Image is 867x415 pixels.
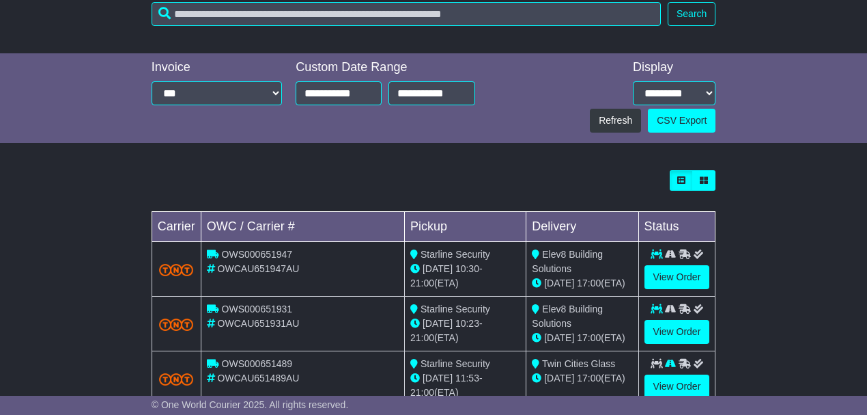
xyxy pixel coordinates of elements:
[410,371,520,400] div: - (ETA)
[532,371,632,386] div: (ETA)
[159,319,193,331] img: TNT_Domestic.png
[668,2,715,26] button: Search
[542,358,615,369] span: Twin Cities Glass
[222,249,293,260] span: OWS000651947
[455,263,479,274] span: 10:30
[638,212,715,242] td: Status
[633,60,715,75] div: Display
[544,373,574,384] span: [DATE]
[423,318,453,329] span: [DATE]
[577,278,601,289] span: 17:00
[648,109,715,133] a: CSV Export
[201,212,404,242] td: OWC / Carrier #
[423,263,453,274] span: [DATE]
[455,373,479,384] span: 11:53
[455,318,479,329] span: 10:23
[421,358,490,369] span: Starline Security
[410,278,434,289] span: 21:00
[152,212,201,242] td: Carrier
[526,212,638,242] td: Delivery
[405,212,526,242] td: Pickup
[410,317,520,345] div: - (ETA)
[222,304,293,314] span: OWS000651931
[159,264,193,276] img: TNT_Domestic.png
[421,304,490,314] span: Starline Security
[152,399,349,410] span: © One World Courier 2025. All rights reserved.
[159,373,193,386] img: TNT_Domestic.png
[218,373,300,384] span: OWCAU651489AU
[410,387,434,398] span: 21:00
[577,373,601,384] span: 17:00
[410,262,520,291] div: - (ETA)
[423,373,453,384] span: [DATE]
[644,320,710,344] a: View Order
[532,304,603,329] span: Elev8 Building Solutions
[296,60,474,75] div: Custom Date Range
[544,332,574,343] span: [DATE]
[410,332,434,343] span: 21:00
[421,249,490,260] span: Starline Security
[577,332,601,343] span: 17:00
[222,358,293,369] span: OWS000651489
[532,276,632,291] div: (ETA)
[532,249,603,274] span: Elev8 Building Solutions
[152,60,283,75] div: Invoice
[644,375,710,399] a: View Order
[218,263,300,274] span: OWCAU651947AU
[590,109,641,133] button: Refresh
[218,318,300,329] span: OWCAU651931AU
[544,278,574,289] span: [DATE]
[532,331,632,345] div: (ETA)
[644,265,710,289] a: View Order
